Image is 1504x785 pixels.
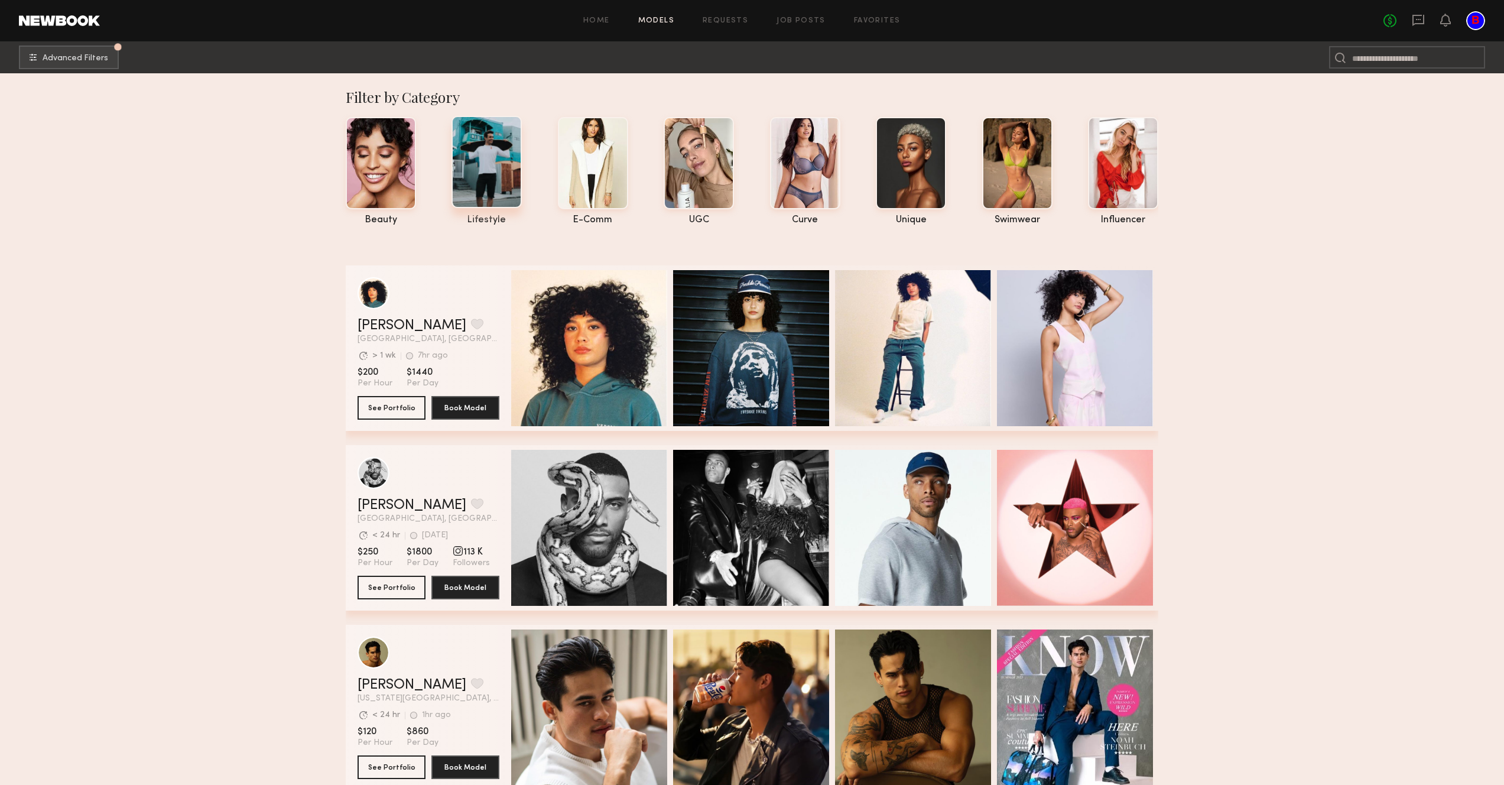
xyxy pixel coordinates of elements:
[358,738,392,748] span: Per Hour
[770,215,840,225] div: curve
[358,396,425,420] button: See Portfolio
[418,352,448,360] div: 7hr ago
[407,546,438,558] span: $1800
[407,366,438,378] span: $1440
[558,215,628,225] div: e-comm
[1088,215,1158,225] div: influencer
[372,531,400,540] div: < 24 hr
[358,755,425,779] button: See Portfolio
[407,378,438,389] span: Per Day
[664,215,734,225] div: UGC
[638,17,674,25] a: Models
[358,498,466,512] a: [PERSON_NAME]
[358,335,499,343] span: [GEOGRAPHIC_DATA], [GEOGRAPHIC_DATA]
[451,215,522,225] div: lifestyle
[358,366,392,378] span: $200
[407,726,438,738] span: $860
[372,711,400,719] div: < 24 hr
[346,215,416,225] div: beauty
[358,678,466,692] a: [PERSON_NAME]
[422,711,451,719] div: 1hr ago
[358,726,392,738] span: $120
[431,396,499,420] button: Book Model
[453,558,490,569] span: Followers
[358,558,392,569] span: Per Hour
[358,515,499,523] span: [GEOGRAPHIC_DATA], [GEOGRAPHIC_DATA]
[407,558,438,569] span: Per Day
[358,576,425,599] button: See Portfolio
[358,319,466,333] a: [PERSON_NAME]
[358,378,392,389] span: Per Hour
[876,215,946,225] div: unique
[703,17,748,25] a: Requests
[19,46,119,69] button: Advanced Filters
[453,546,490,558] span: 113 K
[43,54,108,63] span: Advanced Filters
[777,17,826,25] a: Job Posts
[407,738,438,748] span: Per Day
[982,215,1053,225] div: swimwear
[431,576,499,599] button: Book Model
[372,352,396,360] div: > 1 wk
[854,17,901,25] a: Favorites
[583,17,610,25] a: Home
[358,695,499,703] span: [US_STATE][GEOGRAPHIC_DATA], [GEOGRAPHIC_DATA]
[346,87,1158,106] div: Filter by Category
[358,546,392,558] span: $250
[422,531,448,540] div: [DATE]
[431,755,499,779] button: Book Model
